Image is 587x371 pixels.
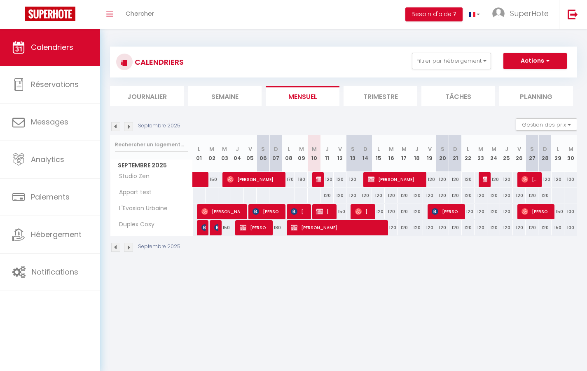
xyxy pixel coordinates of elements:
span: Duplex Cosy [112,220,157,229]
abbr: J [415,145,419,153]
div: 120 [321,188,334,203]
span: Réservations [31,79,79,89]
span: Analytics [31,154,64,164]
div: 120 [462,204,475,219]
div: 120 [410,188,423,203]
th: 30 [564,135,577,172]
img: logout [568,9,578,19]
div: 120 [449,220,462,235]
th: 25 [500,135,513,172]
div: 100 [564,220,577,235]
div: 120 [475,188,487,203]
span: [PERSON_NAME] [291,220,384,235]
span: [PERSON_NAME] [432,204,461,219]
div: 120 [475,204,487,219]
div: 120 [334,172,346,187]
div: 120 [462,172,475,187]
span: Septembre 2025 [110,160,192,171]
img: Super Booking [25,7,75,21]
div: 120 [436,220,449,235]
li: Tâches [421,86,495,106]
th: 28 [538,135,551,172]
abbr: M [312,145,317,153]
button: Ouvrir le widget de chat LiveChat [7,3,31,28]
span: [PERSON_NAME] [253,204,282,219]
th: 21 [449,135,462,172]
abbr: M [209,145,214,153]
abbr: S [441,145,444,153]
span: Calendriers [31,42,73,52]
span: [PERSON_NAME] [316,171,320,187]
p: Septembre 2025 [138,243,180,251]
div: 120 [398,220,410,235]
abbr: J [505,145,508,153]
abbr: M [299,145,304,153]
th: 15 [372,135,385,172]
div: 120 [436,188,449,203]
abbr: L [557,145,559,153]
div: 150 [552,204,564,219]
span: L'Evasion Urbaine [112,204,170,213]
span: [PERSON_NAME] [214,220,218,235]
abbr: M [478,145,483,153]
span: Appart test [112,188,154,197]
div: 180 [269,220,282,235]
span: [PERSON_NAME] [291,204,308,219]
div: 120 [321,172,334,187]
li: Planning [499,86,573,106]
span: Patureau Léa [201,220,206,235]
abbr: D [543,145,547,153]
abbr: J [325,145,329,153]
li: Mensuel [266,86,339,106]
span: [PERSON_NAME] [227,171,282,187]
div: 120 [487,188,500,203]
div: 120 [410,220,423,235]
th: 10 [308,135,320,172]
th: 01 [193,135,206,172]
th: 18 [410,135,423,172]
abbr: L [288,145,290,153]
div: 120 [359,188,372,203]
abbr: V [248,145,252,153]
div: 120 [449,172,462,187]
div: 100 [564,204,577,219]
th: 09 [295,135,308,172]
div: 120 [487,204,500,219]
th: 07 [269,135,282,172]
span: [PERSON_NAME] [522,171,538,187]
span: [PERSON_NAME] [240,220,269,235]
span: Studio Zen [112,172,152,181]
abbr: M [389,145,394,153]
button: Actions [503,53,567,69]
span: [PERSON_NAME] [483,171,487,187]
button: Filtrer par hébergement [412,53,491,69]
th: 29 [552,135,564,172]
span: [PERSON_NAME] [355,204,372,219]
div: 120 [538,220,551,235]
div: 120 [423,188,436,203]
abbr: M [491,145,496,153]
span: [PERSON_NAME] [522,204,551,219]
span: [PERSON_NAME] [201,204,244,219]
h3: CALENDRIERS [133,53,184,71]
th: 22 [462,135,475,172]
button: Gestion des prix [516,118,577,131]
th: 24 [487,135,500,172]
div: 120 [513,220,526,235]
div: 120 [487,220,500,235]
th: 23 [475,135,487,172]
span: [PERSON_NAME] [368,171,423,187]
div: 120 [500,204,513,219]
abbr: M [402,145,407,153]
abbr: V [517,145,521,153]
abbr: M [222,145,227,153]
input: Rechercher un logement... [115,137,188,152]
th: 13 [346,135,359,172]
th: 11 [321,135,334,172]
li: Trimestre [344,86,417,106]
abbr: V [428,145,432,153]
th: 14 [359,135,372,172]
div: 100 [564,172,577,187]
div: 150 [334,204,346,219]
div: 120 [513,188,526,203]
